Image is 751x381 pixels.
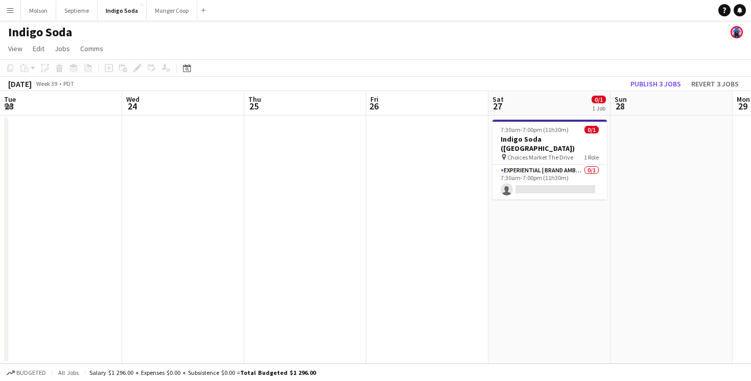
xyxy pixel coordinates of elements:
[29,42,49,55] a: Edit
[56,369,81,376] span: All jobs
[4,95,16,104] span: Tue
[626,77,685,91] button: Publish 3 jobs
[248,95,261,104] span: Thu
[687,77,743,91] button: Revert 3 jobs
[51,42,74,55] a: Jobs
[55,44,70,53] span: Jobs
[80,44,103,53] span: Comms
[592,96,606,103] span: 0/1
[8,79,32,89] div: [DATE]
[147,1,197,20] button: Manger Coop
[98,1,147,20] button: Indigo Soda
[4,42,27,55] a: View
[56,1,98,20] button: Septieme
[16,369,46,376] span: Budgeted
[247,100,261,112] span: 25
[89,369,316,376] div: Salary $1 296.00 + Expenses $0.00 + Subsistence $0.00 =
[370,95,379,104] span: Fri
[240,369,316,376] span: Total Budgeted $1 296.00
[5,367,48,378] button: Budgeted
[34,80,59,87] span: Week 39
[737,95,750,104] span: Mon
[125,100,139,112] span: 24
[492,165,607,199] app-card-role: Experiential | Brand Ambassador0/17:30am-7:00pm (11h30m)
[8,25,72,40] h1: Indigo Soda
[592,104,605,112] div: 1 Job
[584,153,599,161] span: 1 Role
[76,42,107,55] a: Comms
[369,100,379,112] span: 26
[615,95,627,104] span: Sun
[21,1,56,20] button: Molson
[492,135,607,153] h3: Indigo Soda ([GEOGRAPHIC_DATA])
[584,126,599,133] span: 0/1
[501,126,569,133] span: 7:30am-7:00pm (11h30m)
[492,120,607,199] app-job-card: 7:30am-7:00pm (11h30m)0/1Indigo Soda ([GEOGRAPHIC_DATA]) Choices Market The Drive1 RoleExperienti...
[731,26,743,38] app-user-avatar: Laurence Pare
[3,100,16,112] span: 23
[33,44,44,53] span: Edit
[613,100,627,112] span: 28
[126,95,139,104] span: Wed
[507,153,573,161] span: Choices Market The Drive
[8,44,22,53] span: View
[735,100,750,112] span: 29
[63,80,74,87] div: PDT
[492,95,504,104] span: Sat
[491,100,504,112] span: 27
